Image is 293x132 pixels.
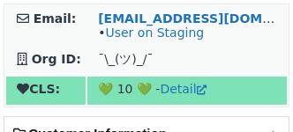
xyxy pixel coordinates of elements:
[160,82,206,96] a: Detail
[105,26,204,40] a: User on Staging
[32,52,81,66] strong: Org ID:
[17,82,60,96] strong: CLS:
[98,26,204,40] span: •
[98,52,153,66] span: ¯\_(ツ)_/¯
[34,11,77,26] strong: Email:
[87,77,287,105] td: 💚 10 💚 -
